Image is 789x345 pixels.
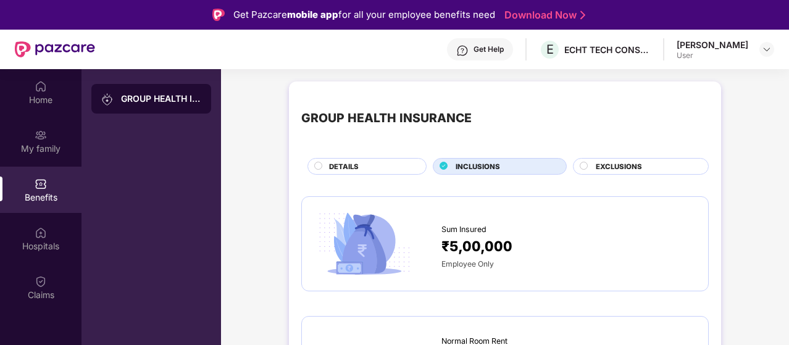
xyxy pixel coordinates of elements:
div: GROUP HEALTH INSURANCE [301,109,472,128]
img: svg+xml;base64,PHN2ZyBpZD0iSG9tZSIgeG1sbnM9Imh0dHA6Ly93d3cudzMub3JnLzIwMDAvc3ZnIiB3aWR0aD0iMjAiIG... [35,80,47,93]
img: svg+xml;base64,PHN2ZyBpZD0iSG9zcGl0YWxzIiB4bWxucz0iaHR0cDovL3d3dy53My5vcmcvMjAwMC9zdmciIHdpZHRoPS... [35,227,47,239]
img: Stroke [580,9,585,22]
img: svg+xml;base64,PHN2ZyBpZD0iSGVscC0zMngzMiIgeG1sbnM9Imh0dHA6Ly93d3cudzMub3JnLzIwMDAvc3ZnIiB3aWR0aD... [456,44,469,57]
span: E [546,42,554,57]
span: EXCLUSIONS [596,161,642,172]
img: icon [314,209,414,279]
div: [PERSON_NAME] [677,39,748,51]
span: Employee Only [441,259,494,268]
span: INCLUSIONS [456,161,500,172]
img: Logo [212,9,225,21]
span: DETAILS [329,161,359,172]
div: ECHT TECH CONSULTANCY SERVICES PRIVATE LIMITED [564,44,651,56]
div: User [677,51,748,60]
img: svg+xml;base64,PHN2ZyBpZD0iRHJvcGRvd24tMzJ4MzIiIHhtbG5zPSJodHRwOi8vd3d3LnczLm9yZy8yMDAwL3N2ZyIgd2... [762,44,772,54]
span: ₹5,00,000 [441,235,512,257]
img: svg+xml;base64,PHN2ZyBpZD0iQmVuZWZpdHMiIHhtbG5zPSJodHRwOi8vd3d3LnczLm9yZy8yMDAwL3N2ZyIgd2lkdGg9Ij... [35,178,47,190]
img: svg+xml;base64,PHN2ZyB3aWR0aD0iMjAiIGhlaWdodD0iMjAiIHZpZXdCb3g9IjAgMCAyMCAyMCIgZmlsbD0ibm9uZSIgeG... [101,93,114,106]
div: Get Pazcare for all your employee benefits need [233,7,495,22]
a: Download Now [504,9,582,22]
div: GROUP HEALTH INSURANCE [121,93,201,105]
img: svg+xml;base64,PHN2ZyBpZD0iQ2xhaW0iIHhtbG5zPSJodHRwOi8vd3d3LnczLm9yZy8yMDAwL3N2ZyIgd2lkdGg9IjIwIi... [35,275,47,288]
div: Get Help [474,44,504,54]
span: Sum Insured [441,223,486,236]
img: New Pazcare Logo [15,41,95,57]
strong: mobile app [287,9,338,20]
img: svg+xml;base64,PHN2ZyB3aWR0aD0iMjAiIGhlaWdodD0iMjAiIHZpZXdCb3g9IjAgMCAyMCAyMCIgZmlsbD0ibm9uZSIgeG... [35,129,47,141]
